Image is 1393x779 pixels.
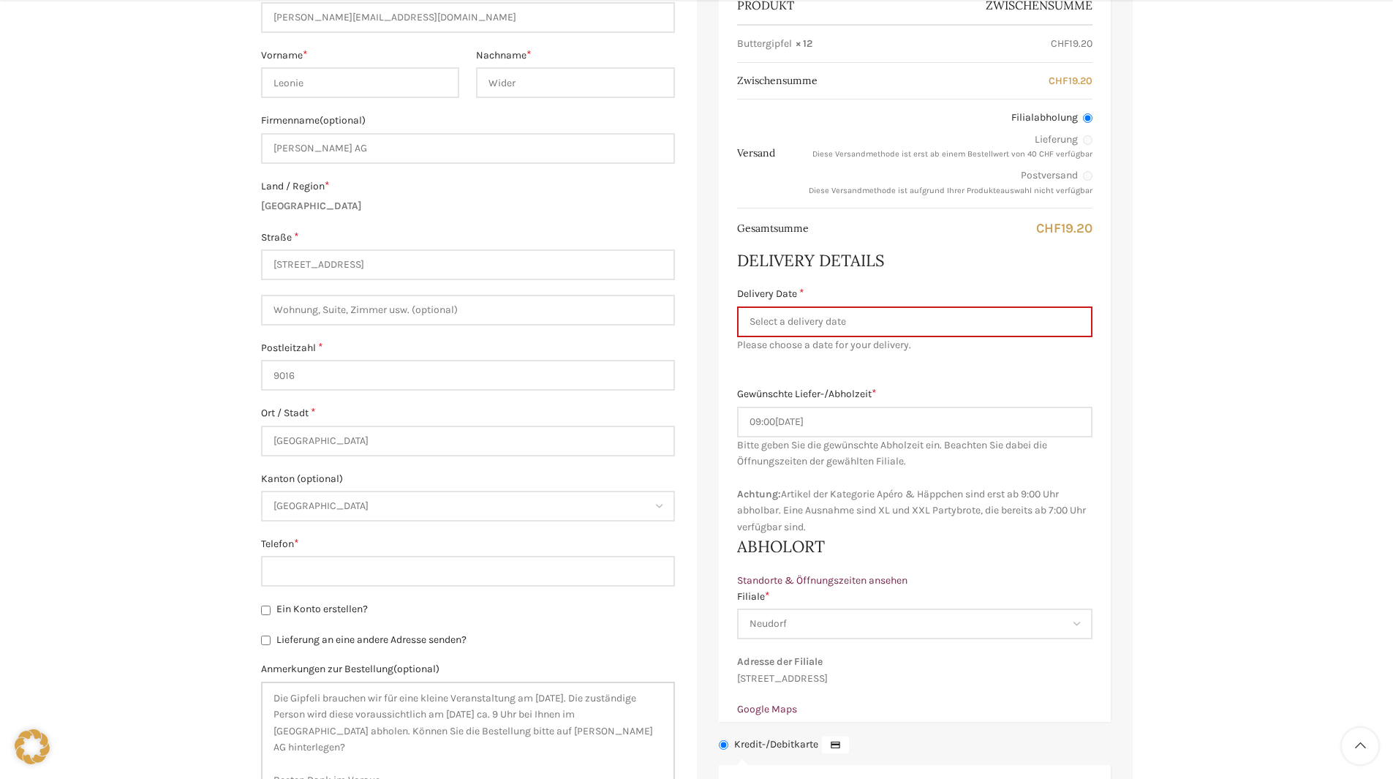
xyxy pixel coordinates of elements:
[737,386,1092,402] label: Gewünschte Liefer-/Abholzeit
[393,663,439,675] span: (optional)
[261,536,675,552] label: Telefon
[276,603,368,615] span: Ein Konto erstellen?
[737,407,1092,437] input: hh:mm
[791,168,1092,183] label: Postversand
[1051,37,1069,50] span: CHF
[734,738,853,750] label: Kredit-/Debitkarte
[261,230,675,246] label: Straße
[737,249,1092,272] h3: Delivery Details
[320,114,366,127] span: (optional)
[261,249,675,280] input: Straßenname und Hausnummer
[737,439,1086,533] span: Bitte geben Sie die gewünschte Abholzeit ein. Beachten Sie dabei die Öffnungszeiten der gewählten...
[1036,220,1061,236] span: CHF
[737,337,1092,353] span: Please choose a date for your delivery.
[737,589,1092,605] label: Filiale
[261,178,675,195] label: Land / Region
[261,661,675,677] label: Anmerkungen zur Bestellung
[261,471,675,487] label: Kanton
[261,636,271,645] input: Lieferung an eine andere Adresse senden?
[261,606,271,615] input: Ein Konto erstellen?
[1036,220,1092,236] bdi: 19.20
[261,295,675,325] input: Wohnung, Suite, Zimmer usw. (optional)
[261,200,362,212] strong: [GEOGRAPHIC_DATA]
[1051,37,1092,50] bdi: 19.20
[261,113,675,129] label: Firmenname
[737,286,1092,302] label: Delivery Date
[261,340,675,356] label: Postleitzahl
[261,491,675,522] span: Kanton
[791,132,1092,147] label: Lieferung
[1049,75,1092,87] bdi: 19.20
[261,48,460,64] label: Vorname
[1049,75,1068,87] span: CHF
[476,48,675,64] label: Nachname
[737,63,825,99] th: Zwischensumme
[297,473,343,485] span: (optional)
[737,671,1092,687] p: [STREET_ADDRESS]
[809,186,1092,195] small: Diese Versandmethode ist aufgrund Ihrer Produkteauswahl nicht verfügbar
[1342,728,1378,764] a: Scroll to top button
[737,655,823,668] strong: Adresse der Filiale
[822,737,849,754] img: Kredit-/Debitkarte
[263,492,673,520] span: St. Gallen
[737,306,1092,337] input: Select a delivery date
[796,37,812,51] strong: × 12
[812,149,1092,159] small: Diese Versandmethode ist erst ab einem Bestellwert von 40 CHF verfügbar
[737,135,782,172] th: Versand
[737,703,797,715] a: Google Maps
[737,574,907,587] a: Standorte & Öffnungszeiten ansehen
[737,488,781,500] strong: Achtung:
[737,211,816,247] th: Gesamtsumme
[276,633,467,646] span: Lieferung an eine andere Adresse senden?
[791,110,1092,125] label: Filialabholung
[737,535,1092,558] h3: Abholort
[737,37,792,51] span: Buttergipfel
[261,405,675,421] label: Ort / Stadt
